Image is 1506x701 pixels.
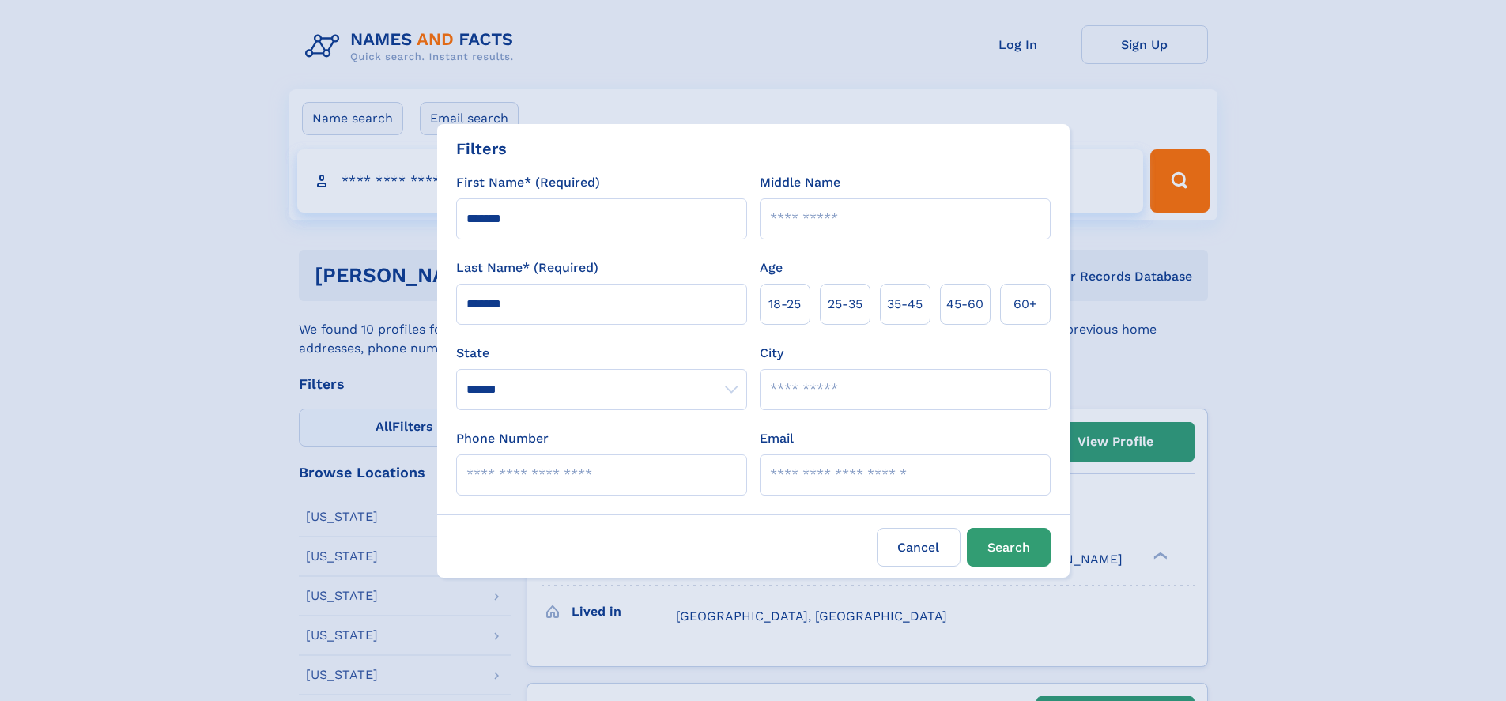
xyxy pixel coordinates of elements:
[456,258,598,277] label: Last Name* (Required)
[828,295,862,314] span: 25‑35
[1013,295,1037,314] span: 60+
[760,344,783,363] label: City
[456,429,549,448] label: Phone Number
[456,137,507,160] div: Filters
[760,258,783,277] label: Age
[967,528,1051,567] button: Search
[768,295,801,314] span: 18‑25
[456,173,600,192] label: First Name* (Required)
[760,429,794,448] label: Email
[946,295,983,314] span: 45‑60
[887,295,923,314] span: 35‑45
[760,173,840,192] label: Middle Name
[877,528,961,567] label: Cancel
[456,344,747,363] label: State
